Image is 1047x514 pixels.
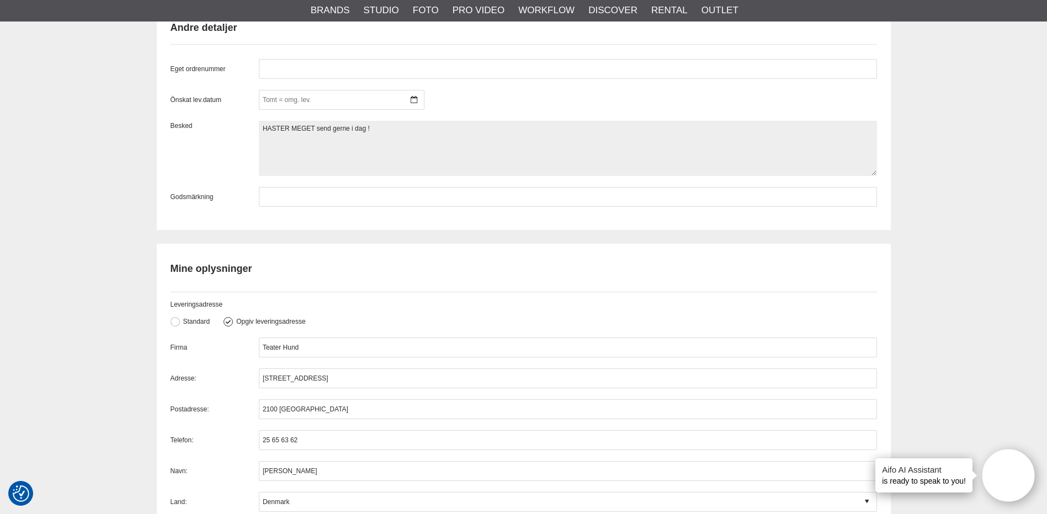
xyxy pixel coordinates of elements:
[453,3,504,18] a: Pro Video
[180,318,210,325] label: Standard
[13,484,29,504] button: Samtykkepræferencer
[171,64,259,74] label: Eget ordrenummer
[171,466,259,476] label: Navn:
[171,262,877,276] h2: Mine oplysninger
[518,3,575,18] a: Workflow
[171,121,259,176] label: Besked
[233,318,305,325] label: Opgiv leveringsadresse
[882,464,966,475] h4: Aifo AI Assistant
[413,3,439,18] a: Foto
[171,373,259,383] label: Adresse:
[651,3,688,18] a: Rental
[171,301,223,308] span: Leveringsadresse
[171,342,259,352] label: Firma
[171,192,259,202] label: Godsmärkning
[875,458,972,492] div: is ready to speak to you!
[171,404,259,414] label: Postadresse:
[171,21,877,35] h2: Andre detaljer
[701,3,738,18] a: Outlet
[171,435,259,445] label: Telefon:
[311,3,350,18] a: Brands
[364,3,399,18] a: Studio
[171,497,259,507] label: Land:
[171,95,259,105] label: Önskat lev.datum
[13,485,29,502] img: Revisit consent button
[588,3,637,18] a: Discover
